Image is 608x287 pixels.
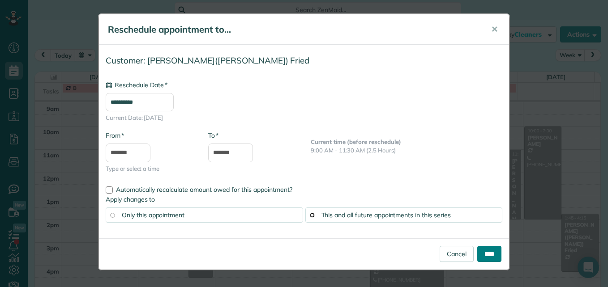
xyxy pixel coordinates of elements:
[208,131,218,140] label: To
[106,131,124,140] label: From
[106,165,195,173] span: Type or select a time
[106,56,502,65] h4: Customer: [PERSON_NAME]([PERSON_NAME]) Fried
[110,213,115,217] input: Only this appointment
[108,23,479,36] h5: Reschedule appointment to...
[310,213,314,217] input: This and all future appointments in this series
[440,246,474,262] a: Cancel
[106,114,502,122] span: Current Date: [DATE]
[106,80,167,89] label: Reschedule Date
[321,211,451,219] span: This and all future appointments in this series
[491,24,498,34] span: ✕
[311,138,401,145] b: Current time (before reschedule)
[106,195,502,204] label: Apply changes to
[116,186,292,194] span: Automatically recalculate amount owed for this appointment?
[311,146,502,155] p: 9:00 AM - 11:30 AM (2.5 Hours)
[122,211,184,219] span: Only this appointment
